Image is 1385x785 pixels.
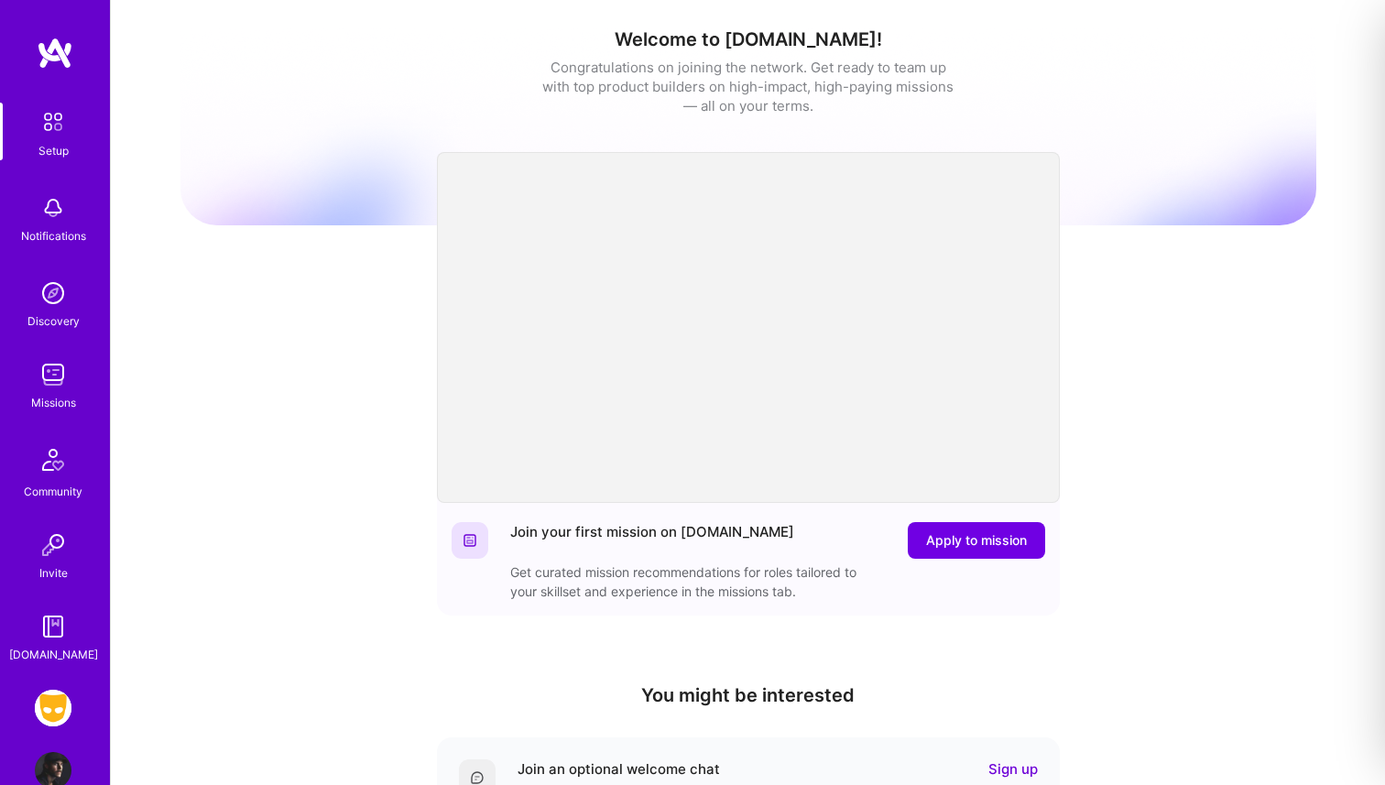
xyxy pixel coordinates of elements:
img: bell [35,190,71,226]
button: Apply to mission [908,522,1045,559]
img: logo [37,37,73,70]
div: Join an optional welcome chat [518,759,720,779]
div: Congratulations on joining the network. Get ready to team up with top product builders on high-im... [542,58,954,115]
a: Sign up [988,759,1038,779]
img: setup [34,103,72,141]
iframe: video [437,152,1060,503]
div: Setup [38,141,69,160]
h1: Welcome to [DOMAIN_NAME]! [180,28,1316,50]
img: discovery [35,275,71,311]
h4: You might be interested [437,684,1060,706]
img: guide book [35,608,71,645]
img: Community [31,438,75,482]
img: Grindr: Design [35,690,71,726]
div: Notifications [21,226,86,245]
div: Join your first mission on [DOMAIN_NAME] [510,522,794,559]
img: Invite [35,527,71,563]
img: Website [463,533,477,548]
div: Community [24,482,82,501]
div: Missions [31,393,76,412]
span: Apply to mission [926,531,1027,550]
div: Get curated mission recommendations for roles tailored to your skillset and experience in the mis... [510,562,877,601]
div: Invite [39,563,68,583]
div: Discovery [27,311,80,331]
a: Grindr: Design [30,690,76,726]
img: teamwork [35,356,71,393]
img: Comment [470,770,485,785]
div: [DOMAIN_NAME] [9,645,98,664]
